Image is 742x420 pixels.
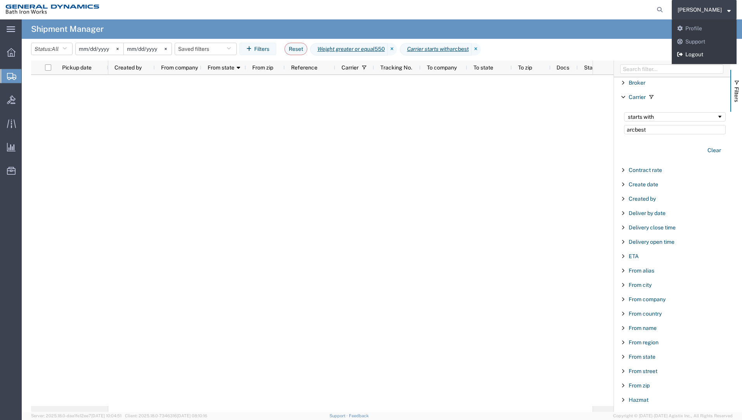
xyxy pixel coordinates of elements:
span: From company [161,64,198,71]
span: From city [629,282,652,288]
input: Not set [76,43,123,55]
span: Hazmat [629,397,648,403]
span: Status [584,64,600,71]
span: Pickup date [62,64,92,71]
span: Broker [629,80,645,86]
span: From name [629,325,657,331]
span: From street [629,368,657,374]
span: Deliver by date [629,210,666,216]
img: logo [5,4,101,16]
span: Contract rate [629,167,662,173]
span: [DATE] 08:10:16 [177,413,207,418]
span: To state [473,64,493,71]
div: starts with [628,114,717,120]
span: From company [629,296,666,302]
span: Delivery open time [629,239,674,245]
span: To company [427,64,457,71]
span: Client: 2025.18.0-7346316 [125,413,207,418]
span: [DATE] 10:04:51 [91,413,121,418]
h4: Shipment Manager [31,19,104,39]
a: Logout [672,48,737,61]
span: From zip [252,64,273,71]
span: Hot [629,411,638,417]
i: Weight greater or equal [317,45,374,53]
a: Support [329,413,349,418]
div: Filtering operator [624,112,726,121]
span: Tracking No. [380,64,412,71]
span: Weight greater or equal 550 [310,43,388,56]
button: Status:All [31,43,73,55]
span: Copyright © [DATE]-[DATE] Agistix Inc., All Rights Reserved [613,413,733,419]
a: Support [672,35,737,49]
i: Carrier starts with [407,45,450,53]
a: Profile [672,22,737,35]
div: Filter List 66 Filters [614,77,730,412]
span: ETA [629,253,639,259]
button: Clear [703,144,726,157]
button: Reset [284,43,307,55]
span: From state [629,354,655,360]
span: Created by [114,64,142,71]
span: From zip [629,382,650,389]
button: Filters [239,43,276,55]
span: Filters [733,87,740,102]
input: Filter Columns Input [620,64,723,74]
span: From country [629,311,662,317]
span: Carrier [342,64,359,71]
a: Feedback [349,413,369,418]
span: Created by [629,196,656,202]
span: Carrier [629,94,646,100]
input: Filter Value [624,125,726,134]
span: Carrier starts with arcbest [400,43,472,56]
span: Reference [291,64,317,71]
button: [PERSON_NAME] [677,5,731,14]
button: Saved filters [175,43,237,55]
span: From region [629,339,659,345]
span: All [52,46,59,52]
span: Server: 2025.18.0-daa1fe12ee7 [31,413,121,418]
span: Delivery close time [629,224,676,231]
span: From alias [629,267,654,274]
span: Docs [556,64,569,71]
input: Not set [124,43,172,55]
span: Debbie Brey [678,5,722,14]
span: Create date [629,181,658,187]
span: From state [208,64,234,71]
span: To zip [518,64,532,71]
